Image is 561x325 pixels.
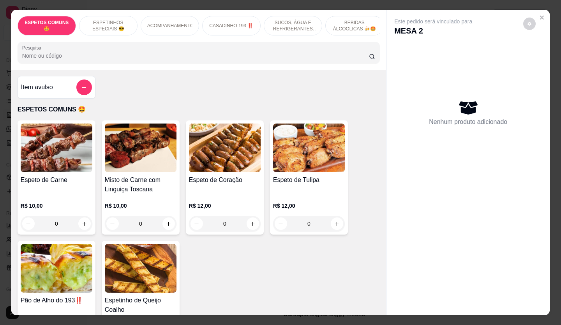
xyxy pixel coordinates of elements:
[105,202,176,210] p: R$ 10,00
[523,18,536,30] button: decrease-product-quantity
[21,124,92,172] img: product-image
[332,19,377,32] p: BEBIDAS ÁLCOOLICAS 🍻🤩
[21,296,92,305] h4: Pão de Alho do 193‼️
[21,244,92,293] img: product-image
[105,175,176,194] h4: Misto de Carne com Linguiça Toscana
[18,105,380,114] p: ESPETOS COMUNS 🤩
[76,79,92,95] button: add-separate-item
[189,124,261,172] img: product-image
[331,217,343,230] button: increase-product-quantity
[105,244,176,293] img: product-image
[189,202,261,210] p: R$ 12,00
[78,217,91,230] button: increase-product-quantity
[24,19,69,32] p: ESPETOS COMUNS 🤩
[21,202,92,210] p: R$ 10,00
[105,296,176,314] h4: Espetinho de Queijo Coalho
[270,19,316,32] p: SUCOS, ÁGUA E REFRIGERANTES 🥤
[189,175,261,185] h4: Espeto de Coração
[22,217,35,230] button: decrease-product-quantity
[273,124,345,172] img: product-image
[209,23,253,29] p: CASADINHO 193 ‼️
[273,202,345,210] p: R$ 12,00
[21,83,53,92] h4: Item avulso
[536,11,548,24] button: Close
[275,217,287,230] button: decrease-product-quantity
[247,217,259,230] button: increase-product-quantity
[162,217,175,230] button: increase-product-quantity
[106,217,119,230] button: decrease-product-quantity
[147,23,192,29] p: ACOMPANHAMENTOS
[86,19,131,32] p: ESPETINHOS ESPECIAIS 😎
[22,44,44,51] label: Pesquisa
[273,175,345,185] h4: Espeto de Tulipa
[429,117,507,127] p: Nenhum produto adicionado
[105,124,176,172] img: product-image
[21,175,92,185] h4: Espeto de Carne
[394,25,472,36] p: MESA 2
[394,18,472,25] p: Este pedido será vinculado para
[191,217,203,230] button: decrease-product-quantity
[22,52,369,60] input: Pesquisa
